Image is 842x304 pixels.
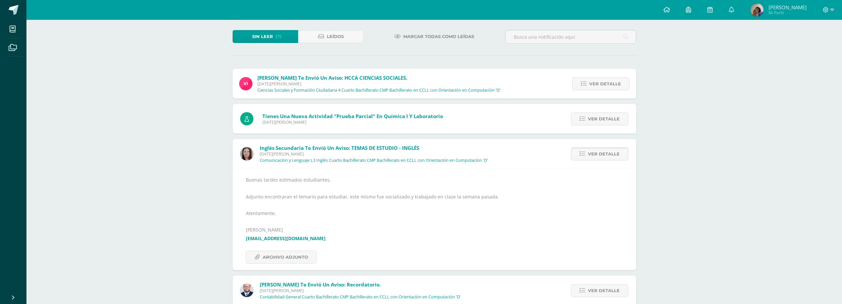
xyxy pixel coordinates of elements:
[246,235,326,241] a: [EMAIL_ADDRESS][DOMAIN_NAME]
[327,30,344,43] span: Leídos
[298,30,364,43] a: Leídos
[260,145,419,151] span: Inglés Secundaria te envió un aviso: TEMAS DE ESTUDIO - INGLÉS
[246,176,623,264] div: Buenas tardes estimados estudiantes, Adjunto encontraran el temario para estudiar, este mismo fue...
[403,30,474,43] span: Marcar todas como leídas
[262,113,443,119] span: Tienes una nueva actividad "Prueba parcial" En Química I y Laboratorio
[750,3,764,17] img: f1a3052204b4492c728547db7dcada37.png
[769,4,807,11] span: [PERSON_NAME]
[588,284,620,297] span: Ver detalle
[260,158,488,163] p: Comunicación y Lenguaje L3 Inglés Cuarto Bachillerato CMP Bachillerato en CCLL con Orientación en...
[262,119,443,125] span: [DATE][PERSON_NAME]
[588,148,620,160] span: Ver detalle
[240,284,253,297] img: eaa624bfc361f5d4e8a554d75d1a3cf6.png
[239,77,252,90] img: bd6d0aa147d20350c4821b7c643124fa.png
[240,147,253,160] img: 8af0450cf43d44e38c4a1497329761f3.png
[263,251,308,263] span: Archivo Adjunto
[260,281,381,288] span: [PERSON_NAME] te envió un aviso: Recordatorio.
[233,30,298,43] a: Sin leer(7)
[506,30,636,43] input: Busca una notificación aquí
[386,30,482,43] a: Marcar todas como leídas
[589,78,621,90] span: Ver detalle
[769,10,807,16] span: Mi Perfil
[257,74,407,81] span: [PERSON_NAME] te envió un aviso: HCCA CIENCIAS SOCIALES.
[252,30,273,43] span: Sin leer
[257,81,501,87] span: [DATE][PERSON_NAME]
[257,88,501,93] p: Ciencias Sociales y Formación Ciudadana 4 Cuarto Bachillerato CMP Bachillerato en CCLL con Orient...
[588,113,620,125] span: Ver detalle
[260,294,461,300] p: Contabilidad General Cuarto Bachillerato CMP Bachillerato en CCLL con Orientación en Computación 'D'
[260,151,488,157] span: [DATE][PERSON_NAME]
[276,30,282,43] span: (7)
[246,251,317,264] a: Archivo Adjunto
[260,288,461,293] span: [DATE][PERSON_NAME]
